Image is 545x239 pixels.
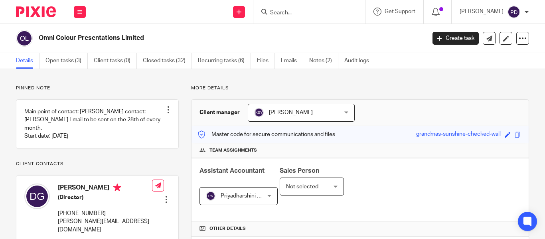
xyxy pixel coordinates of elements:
h2: Omni Colour Presentations Limited [39,34,344,42]
p: Master code for secure communications and files [197,130,335,138]
span: Assistant Accountant [199,168,265,174]
img: svg%3E [507,6,520,18]
a: Recurring tasks (6) [198,53,251,69]
div: grandmas-sunshine-checked-wall [416,130,501,139]
img: Pixie [16,6,56,17]
a: Details [16,53,39,69]
span: Get Support [385,9,415,14]
p: [PERSON_NAME] [460,8,504,16]
img: svg%3E [206,191,215,201]
h4: [PERSON_NAME] [58,184,152,194]
span: Sales Person [280,168,319,174]
img: svg%3E [254,108,264,117]
a: Client tasks (0) [94,53,137,69]
input: Search [269,10,341,17]
span: Team assignments [209,147,257,154]
i: Primary [113,184,121,192]
h5: (Director) [58,194,152,201]
img: svg%3E [16,30,33,47]
h3: Client manager [199,109,240,117]
a: Audit logs [344,53,375,69]
a: Create task [432,32,479,45]
span: Priyadharshini Kalidass [221,193,277,199]
span: Other details [209,225,246,232]
a: Files [257,53,275,69]
p: [PERSON_NAME][EMAIL_ADDRESS][DOMAIN_NAME] [58,217,152,234]
a: Notes (2) [309,53,338,69]
a: Emails [281,53,303,69]
p: [PHONE_NUMBER] [58,209,152,217]
p: More details [191,85,529,91]
a: Open tasks (3) [45,53,88,69]
span: Not selected [286,184,318,190]
a: Closed tasks (32) [143,53,192,69]
p: Client contacts [16,161,179,167]
span: [PERSON_NAME] [269,110,313,115]
img: svg%3E [24,184,50,209]
p: Pinned note [16,85,179,91]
